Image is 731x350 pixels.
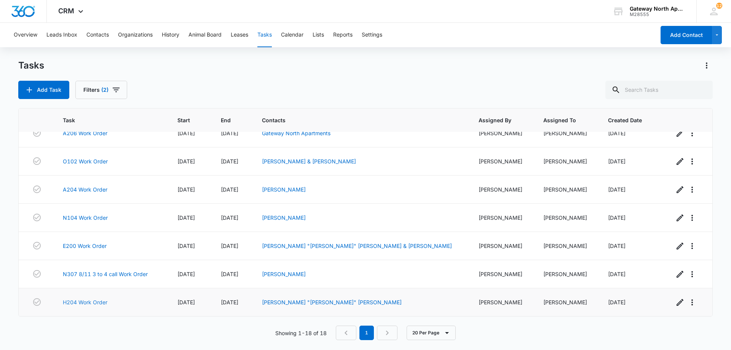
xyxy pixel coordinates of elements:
[608,158,626,165] span: [DATE]
[46,23,77,47] button: Leads Inbox
[275,329,327,337] p: Showing 1-18 of 18
[63,116,148,124] span: Task
[257,23,272,47] button: Tasks
[221,214,238,221] span: [DATE]
[63,214,108,222] a: N104 Work Order
[75,81,127,99] button: Filters(2)
[608,116,645,124] span: Created Date
[543,242,590,250] div: [PERSON_NAME]
[63,298,107,306] a: H204 Work Order
[608,130,626,136] span: [DATE]
[221,243,238,249] span: [DATE]
[543,157,590,165] div: [PERSON_NAME]
[262,214,306,221] a: [PERSON_NAME]
[479,242,525,250] div: [PERSON_NAME]
[177,243,195,249] span: [DATE]
[177,214,195,221] span: [DATE]
[701,59,713,72] button: Actions
[716,3,722,9] span: 12
[177,130,195,136] span: [DATE]
[177,158,195,165] span: [DATE]
[543,298,590,306] div: [PERSON_NAME]
[479,129,525,137] div: [PERSON_NAME]
[630,6,685,12] div: account name
[543,214,590,222] div: [PERSON_NAME]
[313,23,324,47] button: Lists
[221,116,232,124] span: End
[479,157,525,165] div: [PERSON_NAME]
[101,87,109,93] span: (2)
[63,185,107,193] a: A204 Work Order
[221,130,238,136] span: [DATE]
[630,12,685,17] div: account id
[262,299,402,305] a: [PERSON_NAME] "[PERSON_NAME]" [PERSON_NAME]
[177,186,195,193] span: [DATE]
[608,271,626,277] span: [DATE]
[221,271,238,277] span: [DATE]
[362,23,382,47] button: Settings
[262,186,306,193] a: [PERSON_NAME]
[14,23,37,47] button: Overview
[63,157,108,165] a: O102 Work Order
[188,23,222,47] button: Animal Board
[407,326,456,340] button: 20 Per Page
[221,186,238,193] span: [DATE]
[262,243,452,249] a: [PERSON_NAME] "[PERSON_NAME]" [PERSON_NAME] & [PERSON_NAME]
[479,214,525,222] div: [PERSON_NAME]
[479,298,525,306] div: [PERSON_NAME]
[716,3,722,9] div: notifications count
[86,23,109,47] button: Contacts
[359,326,374,340] em: 1
[281,23,303,47] button: Calendar
[543,116,579,124] span: Assigned To
[262,158,356,165] a: [PERSON_NAME] & [PERSON_NAME]
[605,81,713,99] input: Search Tasks
[543,129,590,137] div: [PERSON_NAME]
[262,116,450,124] span: Contacts
[608,214,626,221] span: [DATE]
[262,130,330,136] a: Gateway North Apartments
[608,299,626,305] span: [DATE]
[543,185,590,193] div: [PERSON_NAME]
[479,185,525,193] div: [PERSON_NAME]
[162,23,179,47] button: History
[18,81,69,99] button: Add Task
[479,116,514,124] span: Assigned By
[177,116,192,124] span: Start
[231,23,248,47] button: Leases
[63,270,148,278] a: N307 8/11 3 to 4 call Work Order
[118,23,153,47] button: Organizations
[58,7,74,15] span: CRM
[221,158,238,165] span: [DATE]
[221,299,238,305] span: [DATE]
[333,23,353,47] button: Reports
[661,26,712,44] button: Add Contact
[63,242,107,250] a: E200 Work Order
[63,129,107,137] a: A206 Work Order
[177,271,195,277] span: [DATE]
[543,270,590,278] div: [PERSON_NAME]
[336,326,397,340] nav: Pagination
[262,271,306,277] a: [PERSON_NAME]
[608,186,626,193] span: [DATE]
[608,243,626,249] span: [DATE]
[18,60,44,71] h1: Tasks
[177,299,195,305] span: [DATE]
[479,270,525,278] div: [PERSON_NAME]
